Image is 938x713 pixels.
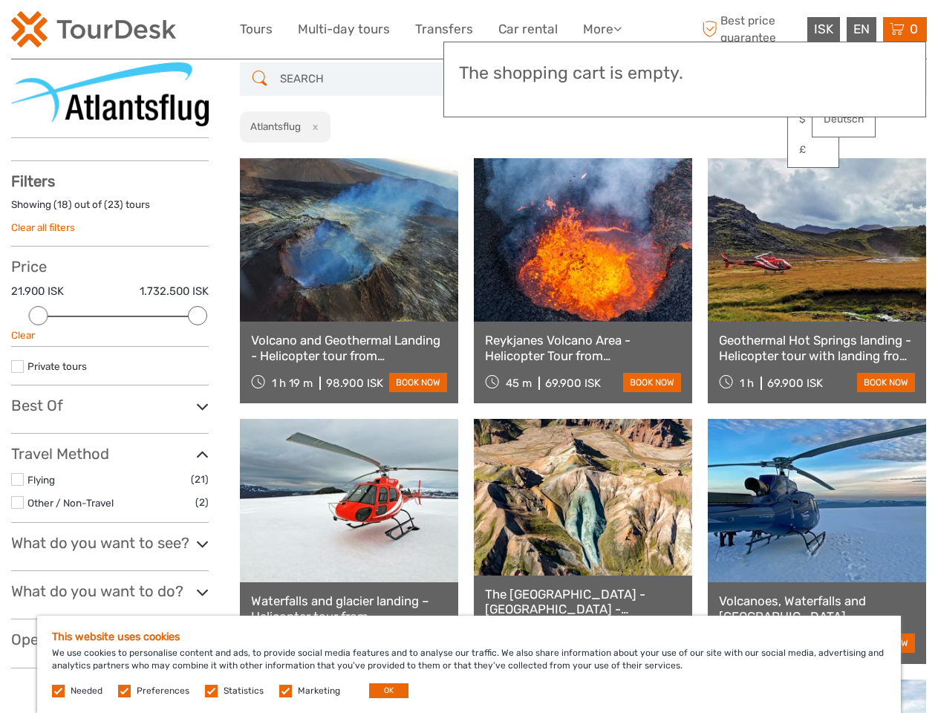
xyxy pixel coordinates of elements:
[857,373,915,392] a: book now
[195,494,209,511] span: (2)
[326,377,383,390] div: 98.900 ISK
[251,333,447,363] a: Volcano and Geothermal Landing - Helicopter tour from [GEOGRAPHIC_DATA]
[11,258,209,276] h3: Price
[698,13,804,45] span: Best price guarantee
[415,19,473,40] a: Transfers
[740,377,754,390] span: 1 h
[11,62,209,126] img: 421-1_logo_thumbnail.png
[137,685,189,697] label: Preferences
[545,377,601,390] div: 69.900 ISK
[21,26,168,38] p: We're away right now. Please check back later!
[11,445,209,463] h3: Travel Method
[719,593,915,624] a: Volcanoes, Waterfalls and [GEOGRAPHIC_DATA] – Helicopter Tour from [GEOGRAPHIC_DATA]
[250,120,301,132] h2: Atlantsflug
[788,137,838,163] a: £
[71,685,102,697] label: Needed
[767,377,823,390] div: 69.900 ISK
[908,22,920,36] span: 0
[298,685,340,697] label: Marketing
[27,474,55,486] a: Flying
[11,397,209,414] h3: Best Of
[52,631,886,643] h5: This website uses cookies
[27,360,87,372] a: Private tours
[485,587,681,617] a: The [GEOGRAPHIC_DATA] - [GEOGRAPHIC_DATA] - Helicopter Tour with landing from [GEOGRAPHIC_DATA]
[506,377,532,390] span: 45 m
[719,333,915,363] a: Geothermal Hot Springs landing - Helicopter tour with landing from [GEOGRAPHIC_DATA]
[814,22,833,36] span: ISK
[485,333,681,363] a: Reykjanes Volcano Area - Helicopter Tour from [GEOGRAPHIC_DATA]
[27,497,114,509] a: Other / Non-Travel
[389,373,447,392] a: book now
[240,19,273,40] a: Tours
[108,198,120,212] label: 23
[623,373,681,392] a: book now
[171,23,189,41] button: Open LiveChat chat widget
[140,284,209,299] label: 1.732.500 ISK
[11,582,209,600] h3: What do you want to do?
[459,63,911,84] h3: The shopping cart is empty.
[369,683,408,698] button: OK
[11,534,209,552] h3: What do you want to see?
[847,17,876,42] div: EN
[272,377,313,390] span: 1 h 19 m
[11,284,64,299] label: 21.900 ISK
[11,221,75,233] a: Clear all filters
[251,593,447,624] a: Waterfalls and glacier landing – Helicopter tour from [GEOGRAPHIC_DATA]
[498,19,558,40] a: Car rental
[11,198,209,221] div: Showing ( ) out of ( ) tours
[303,119,323,134] button: x
[37,616,901,713] div: We use cookies to personalise content and ads, to provide social media features and to analyse ou...
[224,685,264,697] label: Statistics
[583,19,622,40] a: More
[788,106,838,133] a: $
[11,631,209,648] h3: Operators
[274,66,451,92] input: SEARCH
[812,106,875,133] a: Deutsch
[11,172,55,190] strong: Filters
[298,19,390,40] a: Multi-day tours
[57,198,68,212] label: 18
[11,11,176,48] img: 120-15d4194f-c635-41b9-a512-a3cb382bfb57_logo_small.png
[11,328,209,342] div: Clear
[191,471,209,488] span: (21)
